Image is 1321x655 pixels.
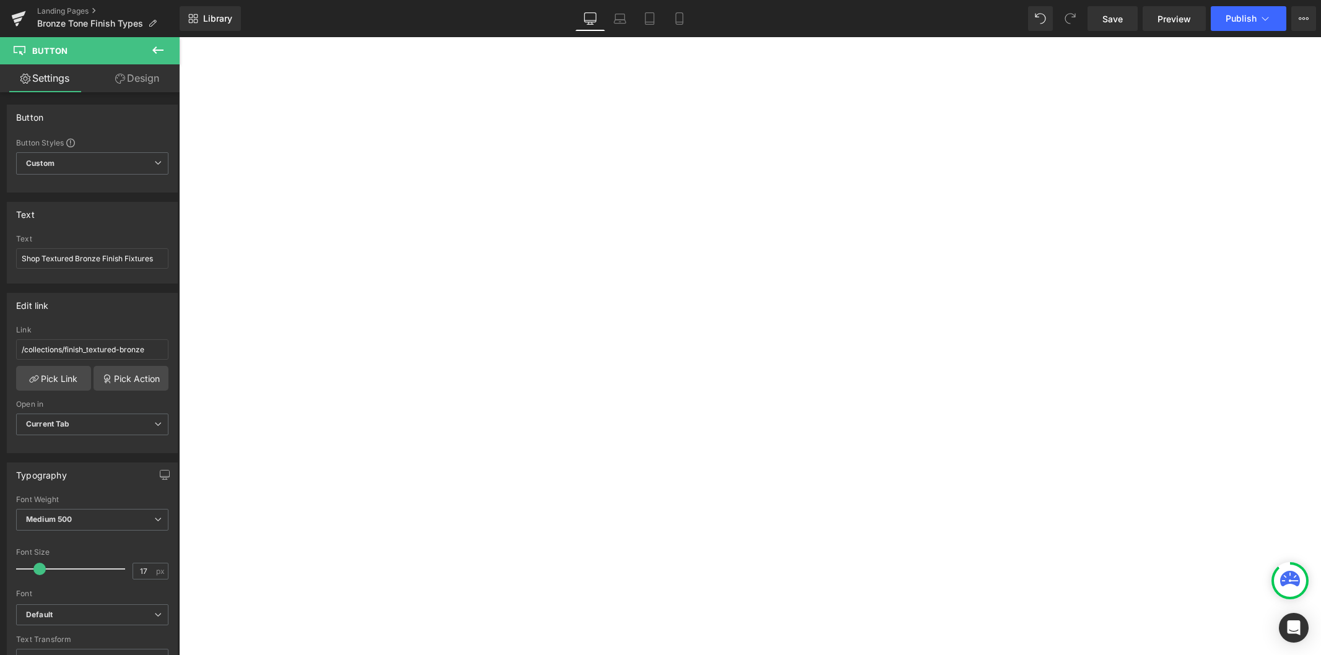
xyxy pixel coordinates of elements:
[575,6,605,31] a: Desktop
[203,13,232,24] span: Library
[16,105,43,123] div: Button
[37,19,143,28] span: Bronze Tone Finish Types
[16,495,168,504] div: Font Weight
[92,64,182,92] a: Design
[1028,6,1053,31] button: Undo
[16,635,168,644] div: Text Transform
[26,514,72,524] b: Medium 500
[16,293,49,311] div: Edit link
[605,6,635,31] a: Laptop
[156,567,167,575] span: px
[32,46,68,56] span: Button
[37,6,180,16] a: Landing Pages
[16,463,67,480] div: Typography
[1058,6,1083,31] button: Redo
[16,339,168,360] input: https://your-shop.myshopify.com
[26,158,54,169] b: Custom
[16,235,168,243] div: Text
[1158,12,1191,25] span: Preview
[94,366,168,391] a: Pick Action
[635,6,665,31] a: Tablet
[16,589,168,598] div: Font
[16,366,91,391] a: Pick Link
[665,6,694,31] a: Mobile
[1211,6,1286,31] button: Publish
[1291,6,1316,31] button: More
[16,137,168,147] div: Button Styles
[16,326,168,334] div: Link
[1143,6,1206,31] a: Preview
[16,400,168,409] div: Open in
[180,6,241,31] a: New Library
[26,419,70,428] b: Current Tab
[1102,12,1123,25] span: Save
[1279,613,1309,643] div: Open Intercom Messenger
[26,610,53,620] i: Default
[16,202,35,220] div: Text
[1226,14,1257,24] span: Publish
[16,548,168,557] div: Font Size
